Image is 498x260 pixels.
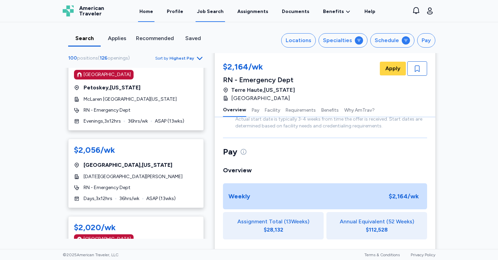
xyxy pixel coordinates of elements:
span: Benefits [323,8,344,15]
span: [GEOGRAPHIC_DATA] , [US_STATE] [84,161,172,169]
span: [DATE][GEOGRAPHIC_DATA][PERSON_NAME] [84,173,183,180]
span: openings [108,55,128,61]
span: 100 [68,55,77,61]
div: $2,056/wk [74,145,115,156]
span: 36 hrs/wk [119,195,139,202]
div: Applies [103,34,130,42]
button: Pay [252,102,259,117]
span: Highest Pay [170,55,194,61]
div: Pay [422,36,431,45]
span: ASAP ( 13 wks) [155,118,184,125]
span: RN - Emergency Dept [84,184,130,191]
button: Schedule [370,33,414,48]
span: Petoskey , [US_STATE] [84,84,140,92]
a: Benefits [323,8,351,15]
span: Days , 3 x 12 hrs [84,195,112,202]
button: Facility [265,102,280,117]
button: Pay [417,33,435,48]
button: Overview [223,102,246,117]
span: Sort by [155,55,168,61]
div: Saved [179,34,207,42]
span: McLaren [GEOGRAPHIC_DATA][US_STATE] [84,96,177,103]
button: Locations [281,33,316,48]
img: Logo [63,5,74,16]
span: positions [77,55,98,61]
div: Overview [223,165,427,175]
span: Annual Equivalent [340,218,385,226]
button: Specialties [319,33,368,48]
div: $28,132 [264,226,283,234]
a: Terms & Conditions [364,252,400,257]
div: $2,020/wk [74,222,116,233]
span: Apply [385,64,400,73]
div: Schedule [375,36,399,45]
div: RN - Emergency Dept [223,75,295,85]
button: Why AmTrav? [344,102,375,117]
a: Privacy Policy [411,252,435,257]
span: ASAP ( 13 wks) [146,195,176,202]
div: [GEOGRAPHIC_DATA] [84,71,131,78]
div: Weekly Breakdown [223,248,427,257]
span: American Traveler [79,5,104,16]
button: Apply [380,62,406,75]
div: Weekly [228,191,250,201]
span: RN - Emergency Dept [84,107,130,114]
div: Search [71,34,98,42]
div: $2,164 /wk [386,189,422,204]
span: Pay [223,146,237,157]
div: $112,528 [366,226,388,234]
div: [GEOGRAPHIC_DATA] [84,236,131,243]
span: 36 hrs/wk [128,118,148,125]
a: Home [138,1,154,22]
span: [GEOGRAPHIC_DATA] [231,94,290,102]
span: ( 13 Weeks) [284,218,309,226]
div: ( ) [68,55,133,62]
div: Job Search [197,8,224,15]
span: Terre Haute , [US_STATE] [231,86,295,94]
span: 126 [100,55,108,61]
div: Actual start date is typically 3-4 weeks from time the offer is received. Start dates are determi... [235,116,427,129]
div: Recommended [136,34,174,42]
div: Locations [286,36,311,45]
div: $2,164/wk [223,61,295,74]
button: Requirements [286,102,316,117]
button: Sort byHighest Pay [155,54,204,62]
a: Job Search [196,1,225,22]
button: Benefits [321,102,339,117]
span: (52 Weeks) [386,218,414,226]
span: Evenings , 3 x 12 hrs [84,118,121,125]
div: Specialties [323,36,352,45]
span: © 2025 American Traveler, LLC [63,252,119,258]
span: Assignment Total [237,218,283,226]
